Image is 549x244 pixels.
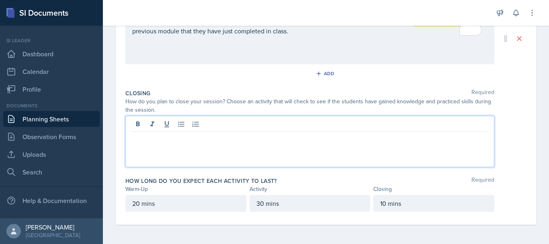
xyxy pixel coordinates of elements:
[3,46,100,62] a: Dashboard
[380,199,488,208] p: 10 mins
[471,177,494,185] span: Required
[3,37,100,44] div: Si leader
[132,199,240,208] p: 20 mins
[250,185,371,193] div: Activity
[313,68,339,80] button: Add
[132,16,488,36] p: The students will use the other half of the time to work on their ICA (in-class assignment) toget...
[3,193,100,209] div: Help & Documentation
[373,185,494,193] div: Closing
[3,129,100,145] a: Observation Forms
[125,97,494,114] div: How do you plan to close your session? Choose an activity that will check to see if the students ...
[125,89,150,97] label: Closing
[26,223,80,231] div: [PERSON_NAME]
[3,64,100,80] a: Calendar
[3,102,100,109] div: Documents
[132,16,488,36] div: To enrich screen reader interactions, please activate Accessibility in Grammarly extension settings
[256,199,364,208] p: 30 mins
[471,89,494,97] span: Required
[3,111,100,127] a: Planning Sheets
[125,177,277,185] label: How long do you expect each activity to last?
[3,164,100,180] a: Search
[125,185,246,193] div: Warm-Up
[26,231,80,239] div: [GEOGRAPHIC_DATA]
[318,70,335,77] div: Add
[3,81,100,97] a: Profile
[3,146,100,162] a: Uploads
